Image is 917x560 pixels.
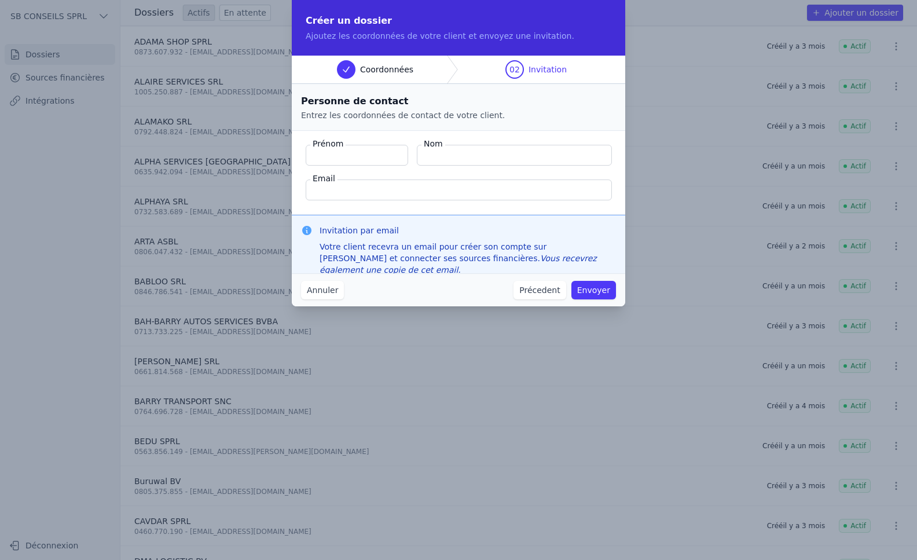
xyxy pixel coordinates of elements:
[320,254,597,274] em: Vous recevrez également une copie de cet email.
[306,14,611,28] h2: Créer un dossier
[301,93,616,109] h2: Personne de contact
[292,56,625,84] nav: Progress
[306,30,611,42] p: Ajoutez les coordonnées de votre client et envoyez une invitation.
[320,225,616,236] h3: Invitation par email
[421,138,445,149] label: Nom
[320,241,616,276] div: Votre client recevra un email pour créer son compte sur [PERSON_NAME] et connecter ses sources fi...
[301,281,344,299] button: Annuler
[310,138,346,149] label: Prénom
[513,281,566,299] button: Précedent
[310,173,338,184] label: Email
[529,64,567,75] span: Invitation
[509,64,520,75] span: 02
[360,64,413,75] span: Coordonnées
[301,109,616,121] p: Entrez les coordonnées de contact de votre client.
[571,281,616,299] button: Envoyer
